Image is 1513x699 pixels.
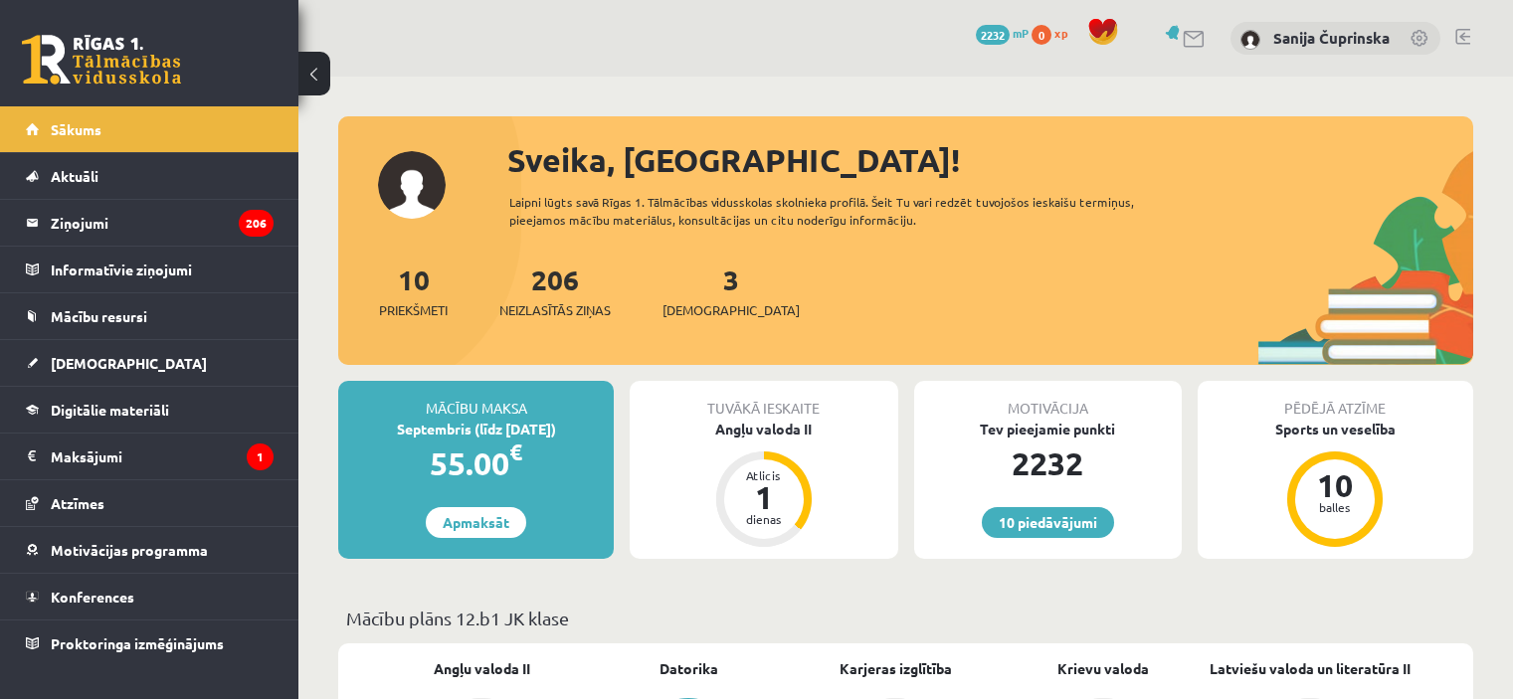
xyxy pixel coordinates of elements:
[51,541,208,559] span: Motivācijas programma
[51,120,101,138] span: Sākums
[914,439,1182,487] div: 2232
[379,300,448,320] span: Priekšmeti
[630,381,897,419] div: Tuvākā ieskaite
[239,210,274,237] i: 206
[26,434,274,479] a: Maksājumi1
[976,25,1029,41] a: 2232 mP
[660,658,718,679] a: Datorika
[26,387,274,433] a: Digitālie materiāli
[1210,658,1411,679] a: Latviešu valoda un literatūra II
[26,480,274,526] a: Atzīmes
[51,634,224,652] span: Proktoringa izmēģinājums
[51,200,274,246] legend: Ziņojumi
[26,620,274,666] a: Proktoringa izmēģinājums
[26,340,274,386] a: [DEMOGRAPHIC_DATA]
[51,167,98,185] span: Aktuāli
[499,300,611,320] span: Neizlasītās ziņas
[26,247,274,292] a: Informatīvie ziņojumi
[499,262,611,320] a: 206Neizlasītās ziņas
[51,401,169,419] span: Digitālie materiāli
[338,439,614,487] div: 55.00
[734,513,794,525] div: dienas
[662,262,800,320] a: 3[DEMOGRAPHIC_DATA]
[1198,419,1473,550] a: Sports un veselība 10 balles
[1013,25,1029,41] span: mP
[51,354,207,372] span: [DEMOGRAPHIC_DATA]
[51,247,274,292] legend: Informatīvie ziņojumi
[51,494,104,512] span: Atzīmes
[1305,469,1365,501] div: 10
[346,605,1465,631] p: Mācību plāns 12.b1 JK klase
[1273,28,1390,48] a: Sanija Čuprinska
[26,527,274,573] a: Motivācijas programma
[1198,419,1473,439] div: Sports un veselība
[51,307,147,325] span: Mācību resursi
[51,588,134,606] span: Konferences
[509,437,522,466] span: €
[507,136,1473,184] div: Sveika, [GEOGRAPHIC_DATA]!
[630,419,897,550] a: Angļu valoda II Atlicis 1 dienas
[982,507,1114,538] a: 10 piedāvājumi
[247,443,274,470] i: 1
[1305,501,1365,513] div: balles
[379,262,448,320] a: 10Priekšmeti
[1032,25,1077,41] a: 0 xp
[630,419,897,439] div: Angļu valoda II
[338,381,614,419] div: Mācību maksa
[1240,30,1260,50] img: Sanija Čuprinska
[734,469,794,481] div: Atlicis
[1054,25,1067,41] span: xp
[734,481,794,513] div: 1
[338,419,614,439] div: Septembris (līdz [DATE])
[22,35,181,85] a: Rīgas 1. Tālmācības vidusskola
[1198,381,1473,419] div: Pēdējā atzīme
[1032,25,1051,45] span: 0
[509,193,1191,229] div: Laipni lūgts savā Rīgas 1. Tālmācības vidusskolas skolnieka profilā. Šeit Tu vari redzēt tuvojošo...
[26,153,274,199] a: Aktuāli
[976,25,1010,45] span: 2232
[426,507,526,538] a: Apmaksāt
[26,106,274,152] a: Sākums
[1057,658,1149,679] a: Krievu valoda
[26,293,274,339] a: Mācību resursi
[434,658,530,679] a: Angļu valoda II
[26,574,274,619] a: Konferences
[26,200,274,246] a: Ziņojumi206
[840,658,952,679] a: Karjeras izglītība
[662,300,800,320] span: [DEMOGRAPHIC_DATA]
[51,434,274,479] legend: Maksājumi
[914,419,1182,439] div: Tev pieejamie punkti
[914,381,1182,419] div: Motivācija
